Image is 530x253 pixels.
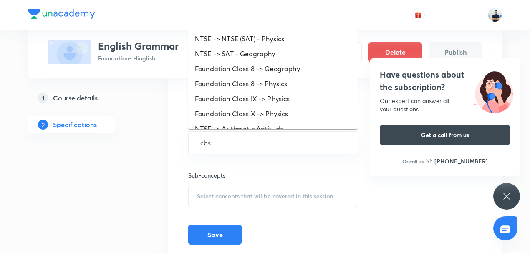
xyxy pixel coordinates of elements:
[188,121,358,136] li: NTSE -> Arithmetic Aptitude
[188,225,242,245] button: Save
[353,142,355,144] button: Close
[188,76,358,91] li: Foundation Class 8 -> Physics
[38,120,48,130] p: 2
[429,42,482,62] button: Publish
[426,157,488,165] a: [PHONE_NUMBER]
[48,40,91,64] img: fallback-thumbnail.png
[38,93,48,103] p: 1
[188,91,358,106] li: Foundation Class IX -> Physics
[197,193,333,200] span: Select concepts that wil be covered in this session
[28,90,141,106] a: 1Course details
[414,11,422,19] img: avatar
[188,46,358,61] li: NTSE -> SAT - Geography
[188,171,358,180] h6: Sub-concepts
[402,158,424,165] p: Or call us
[28,9,95,19] img: Company Logo
[188,106,358,121] li: Foundation Class X -> Physics
[53,93,98,103] h5: Course details
[467,68,520,113] img: ttu_illustration_new.svg
[199,135,348,150] input: Search for topics
[380,97,510,113] div: Our expert can answer all your questions
[28,9,95,21] a: Company Logo
[434,157,488,165] h6: [PHONE_NUMBER]
[98,54,179,63] p: Foundation • Hinglish
[98,40,179,52] h3: English Grammar
[368,42,422,62] button: Delete
[488,8,502,22] img: URVIK PATEL
[188,31,358,46] li: NTSE -> NTSE (SAT) - Physics
[188,61,358,76] li: Foundation Class 8 -> Geography
[53,120,97,130] h5: Specifications
[411,8,425,22] button: avatar
[380,125,510,145] button: Get a call from us
[380,68,510,93] h4: Have questions about the subscription?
